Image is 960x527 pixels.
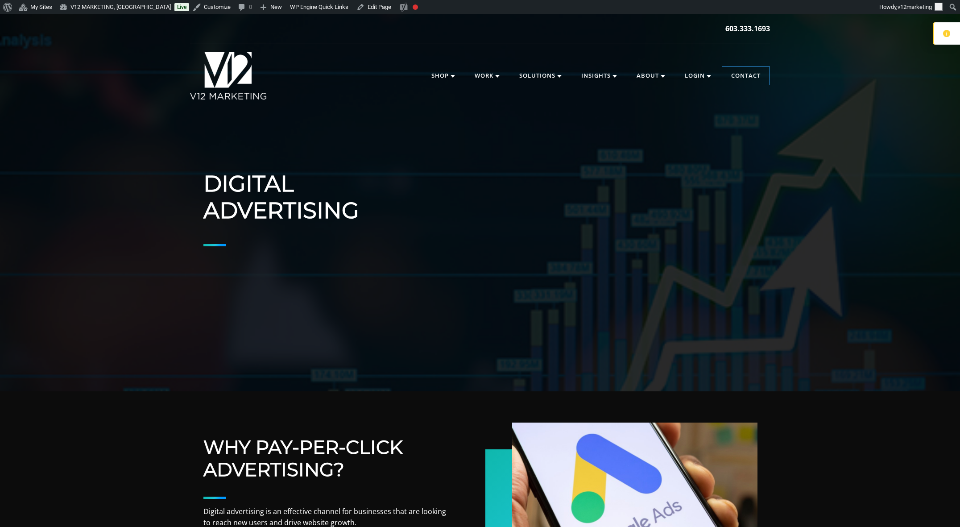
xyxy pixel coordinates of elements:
[422,67,464,85] a: Shop
[676,67,720,85] a: Login
[466,67,509,85] a: Work
[203,436,452,481] h2: Why Pay-Per-Click Advertising?
[203,170,452,224] h1: Digital Advertising
[485,126,734,266] iframe: Digital Advertising Services | V12 Marketing
[413,4,418,10] div: Focus keyphrase not set
[174,3,189,11] a: Live
[915,484,960,527] iframe: Chat Widget
[510,67,571,85] a: Solutions
[722,67,770,85] a: Contact
[725,23,770,34] a: 603.333.1693
[628,67,674,85] a: About
[190,52,266,100] img: V12 MARKETING Logo New Hampshire Marketing Agency
[572,67,626,85] a: Insights
[898,4,932,10] span: v12marketing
